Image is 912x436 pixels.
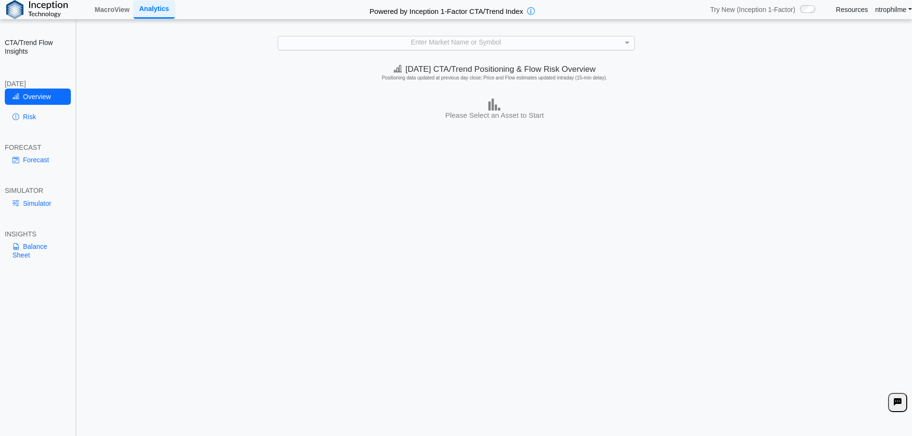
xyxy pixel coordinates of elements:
[875,5,912,14] a: ntrophilme
[5,89,71,105] a: Overview
[5,79,71,88] div: [DATE]
[5,186,71,195] div: SIMULATOR
[5,152,71,168] a: Forecast
[366,3,527,16] h2: Powered by Inception 1-Factor CTA/Trend Index
[394,65,596,74] span: [DATE] CTA/Trend Positioning & Flow Risk Overview
[5,38,71,56] h2: CTA/Trend Flow Insights
[81,75,908,81] h5: Positioning data updated at previous day close; Price and Flow estimates updated intraday (15-min...
[91,1,134,18] a: MacroView
[134,0,175,18] a: Analytics
[488,99,500,111] img: bar-chart.png
[5,109,71,125] a: Risk
[278,36,634,49] div: Enter Market Name or Symbol
[710,5,795,14] span: Try New (Inception 1-Factor)
[5,195,71,212] a: Simulator
[5,238,71,263] a: Balance Sheet
[5,230,71,238] div: INSIGHTS
[836,5,868,14] a: Resources
[79,111,910,120] h3: Please Select an Asset to Start
[5,143,71,152] div: FORECAST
